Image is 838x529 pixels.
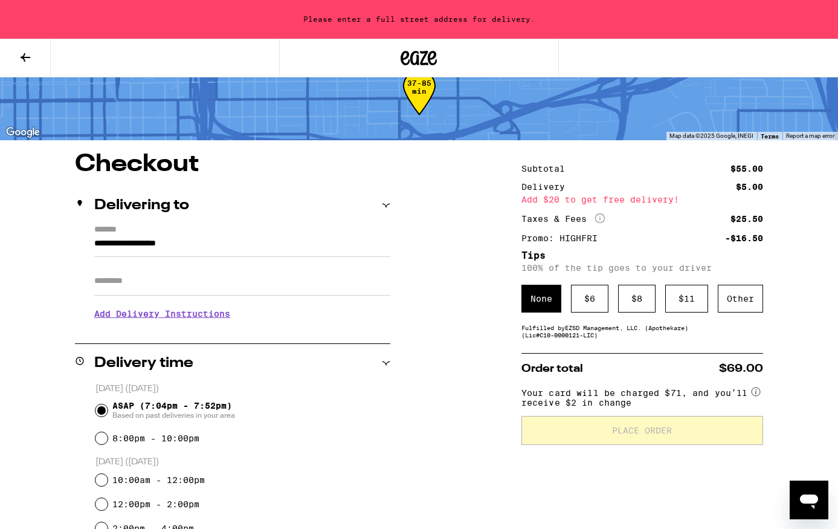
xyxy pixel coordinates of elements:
[521,164,573,173] div: Subtotal
[521,213,605,224] div: Taxes & Fees
[112,499,199,509] label: 12:00pm - 2:00pm
[730,215,763,223] div: $25.50
[669,132,753,139] span: Map data ©2025 Google, INEGI
[521,234,606,242] div: Promo: HIGHFRI
[112,433,199,443] label: 8:00pm - 10:00pm
[790,481,828,519] iframe: Button to launch messaging window, conversation in progress
[665,285,708,313] div: $ 11
[95,383,391,395] p: [DATE] ([DATE])
[521,384,749,407] span: Your card will be charged $71, and you’ll receive $2 in change
[725,234,763,242] div: -$16.50
[94,356,193,371] h2: Delivery time
[3,125,43,140] a: Open this area in Google Maps (opens a new window)
[521,195,763,204] div: Add $20 to get free delivery!
[571,285,608,313] div: $ 6
[112,411,235,420] span: Based on past deliveries in your area
[94,328,390,337] p: We'll contact you at [PHONE_NUMBER] when we arrive
[736,183,763,191] div: $5.00
[521,416,763,445] button: Place Order
[761,132,779,140] a: Terms
[521,285,561,313] div: None
[75,152,390,177] h1: Checkout
[95,456,391,468] p: [DATE] ([DATE])
[94,198,189,213] h2: Delivering to
[612,426,672,435] span: Place Order
[112,401,235,420] span: ASAP (7:04pm - 7:52pm)
[94,300,390,328] h3: Add Delivery Instructions
[719,363,763,374] span: $69.00
[521,183,573,191] div: Delivery
[403,79,436,125] div: 37-85 min
[730,164,763,173] div: $55.00
[521,324,763,339] div: Fulfilled by EZSD Management, LLC. (Apothekare) (Lic# C10-0000121-LIC )
[618,285,656,313] div: $ 8
[521,363,583,374] span: Order total
[786,132,834,139] a: Report a map error
[718,285,763,313] div: Other
[521,251,763,261] h5: Tips
[521,263,763,273] p: 100% of the tip goes to your driver
[112,475,205,485] label: 10:00am - 12:00pm
[3,125,43,140] img: Google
